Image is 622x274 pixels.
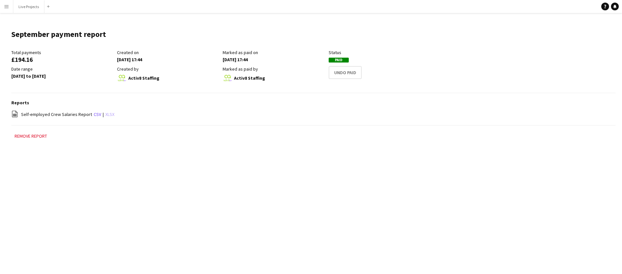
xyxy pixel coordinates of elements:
[117,73,219,83] div: Activ8 Staffing
[117,57,219,63] div: [DATE] 17:44
[223,66,325,72] div: Marked as paid by
[11,50,114,55] div: Total payments
[117,50,219,55] div: Created on
[11,57,114,63] div: £194.16
[11,66,114,72] div: Date range
[11,110,616,119] div: |
[11,73,114,79] div: [DATE] to [DATE]
[223,50,325,55] div: Marked as paid on
[329,50,431,55] div: Status
[11,100,616,106] h3: Reports
[117,66,219,72] div: Created by
[13,0,44,13] button: Live Projects
[11,29,106,39] h1: September payment report
[329,66,362,79] button: Undo Paid
[11,132,50,140] button: Remove report
[21,111,92,117] span: Self-employed Crew Salaries Report
[329,58,349,63] span: Paid
[223,73,325,83] div: Activ8 Staffing
[223,57,325,63] div: [DATE] 17:44
[94,111,101,117] a: csv
[105,111,114,117] a: xlsx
